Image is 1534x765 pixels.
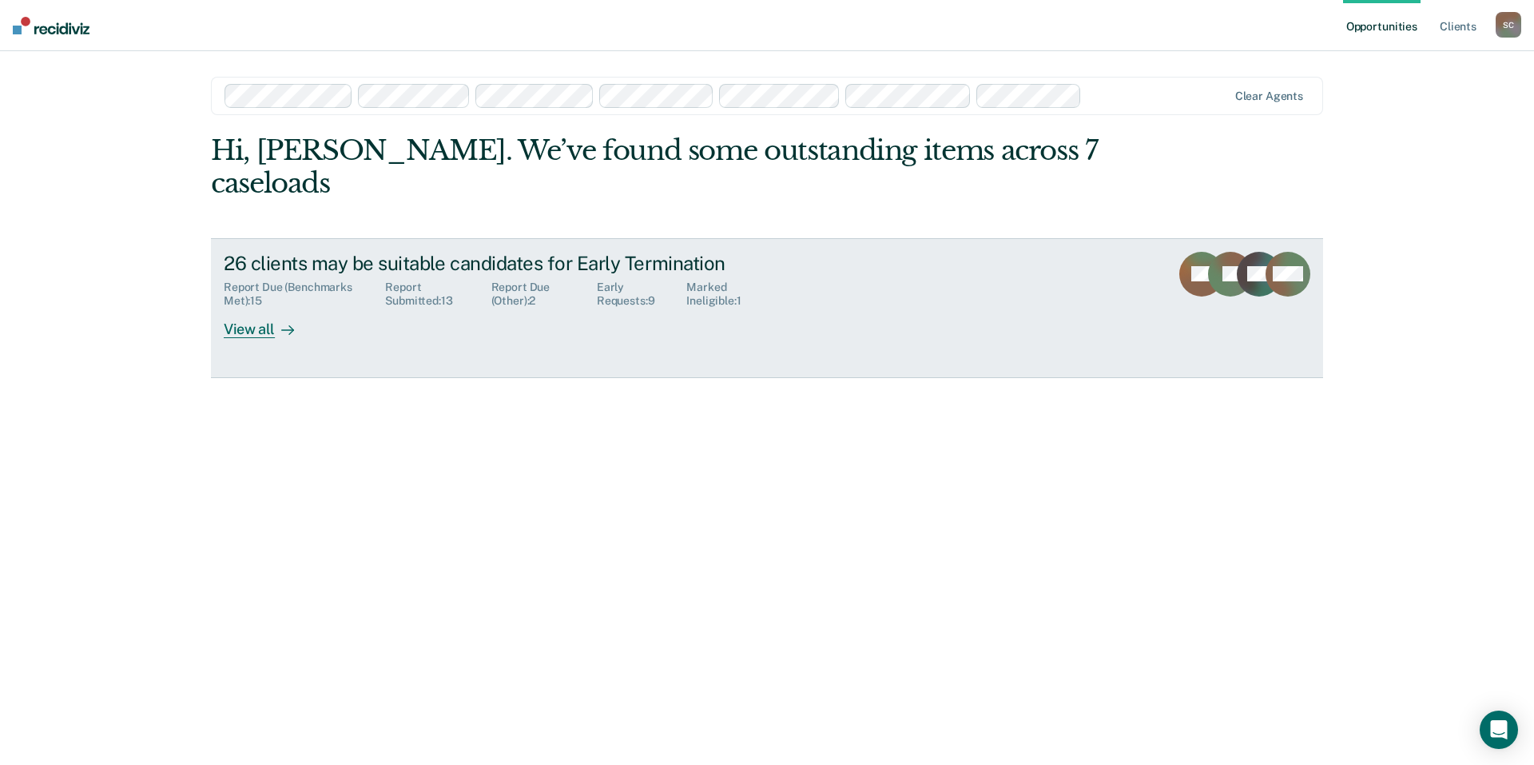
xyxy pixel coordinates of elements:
img: Recidiviz [13,17,89,34]
div: View all [224,308,313,339]
button: SC [1496,12,1521,38]
div: Report Submitted : 13 [385,281,491,308]
div: Clear agents [1235,90,1303,103]
div: Marked Ineligible : 1 [686,281,785,308]
div: Early Requests : 9 [597,281,687,308]
div: Hi, [PERSON_NAME]. We’ve found some outstanding items across 7 caseloads [211,134,1101,200]
a: 26 clients may be suitable candidates for Early TerminationReport Due (Benchmarks Met):15Report S... [211,238,1323,378]
div: 26 clients may be suitable candidates for Early Termination [224,252,785,275]
div: Report Due (Benchmarks Met) : 15 [224,281,385,308]
div: Report Due (Other) : 2 [491,281,597,308]
div: S C [1496,12,1521,38]
div: Open Intercom Messenger [1480,711,1518,749]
